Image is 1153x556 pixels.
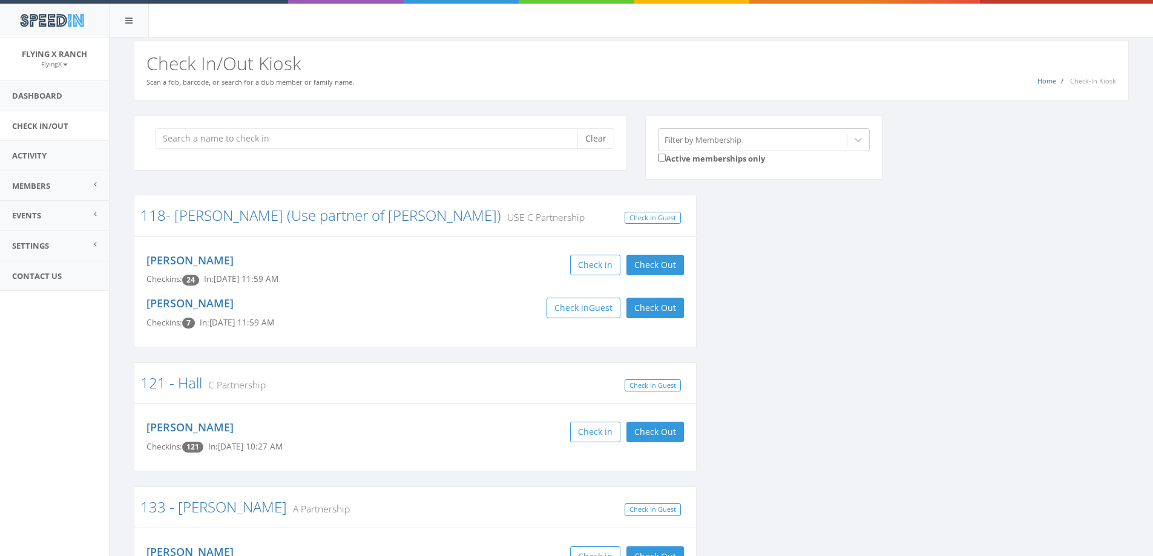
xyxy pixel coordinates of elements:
a: Check In Guest [625,503,681,516]
small: FlyingX [41,60,68,68]
small: C Partnership [202,378,266,391]
a: 133 - [PERSON_NAME] [140,497,287,517]
button: Clear [577,128,614,149]
small: USE C Partnership [501,211,585,224]
div: Filter by Membership [665,134,741,145]
button: Check in [570,255,620,275]
button: Check Out [626,422,684,442]
button: Check Out [626,255,684,275]
span: Contact Us [12,270,62,281]
a: Check In Guest [625,212,681,224]
span: Guest [589,302,613,313]
span: Check-In Kiosk [1070,76,1116,85]
a: [PERSON_NAME] [146,296,234,310]
button: Check in [570,422,620,442]
span: Checkin count [182,318,195,329]
button: Check Out [626,298,684,318]
a: 121 - Hall [140,373,202,393]
span: Checkins: [146,317,182,328]
a: Home [1037,76,1056,85]
a: FlyingX [41,58,68,69]
small: A Partnership [287,502,350,515]
span: In: [DATE] 10:27 AM [208,441,283,452]
span: In: [DATE] 11:59 AM [200,317,274,328]
h2: Check In/Out Kiosk [146,53,1116,73]
button: Check inGuest [547,298,620,318]
span: Members [12,180,50,191]
a: Check In Guest [625,379,681,392]
span: Events [12,210,41,221]
span: Checkins: [146,441,182,452]
img: speedin_logo.png [14,9,90,31]
input: Active memberships only [658,154,666,162]
small: Scan a fob, barcode, or search for a club member or family name. [146,77,354,87]
span: Checkins: [146,273,182,284]
span: Settings [12,240,49,251]
span: Flying X Ranch [22,48,87,59]
input: Search a name to check in [155,128,586,149]
span: In: [DATE] 11:59 AM [204,273,278,284]
a: [PERSON_NAME] [146,253,234,267]
a: 118- [PERSON_NAME] (Use partner of [PERSON_NAME]) [140,205,501,225]
label: Active memberships only [658,151,765,165]
a: [PERSON_NAME] [146,420,234,434]
span: Checkin count [182,442,203,453]
span: Checkin count [182,275,199,286]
